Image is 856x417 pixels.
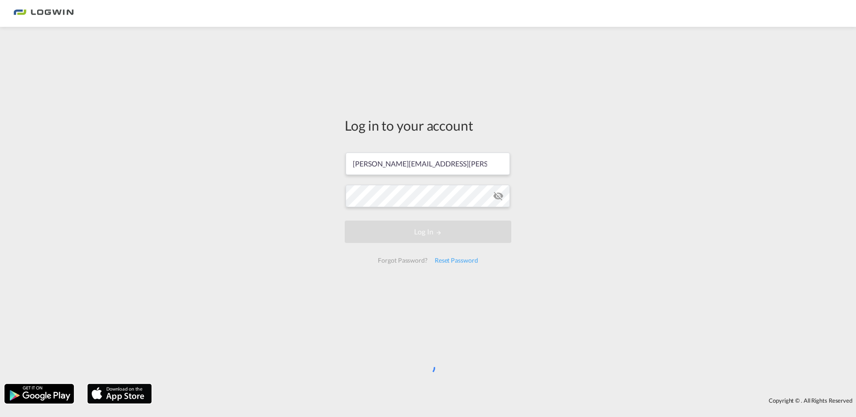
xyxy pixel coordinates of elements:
[345,221,511,243] button: LOGIN
[13,4,74,24] img: bc73a0e0d8c111efacd525e4c8ad7d32.png
[156,393,856,408] div: Copyright © . All Rights Reserved
[345,116,511,135] div: Log in to your account
[86,383,153,404] img: apple.png
[4,383,75,404] img: google.png
[374,252,431,268] div: Forgot Password?
[431,252,482,268] div: Reset Password
[493,191,504,201] md-icon: icon-eye-off
[346,153,510,175] input: Enter email/phone number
